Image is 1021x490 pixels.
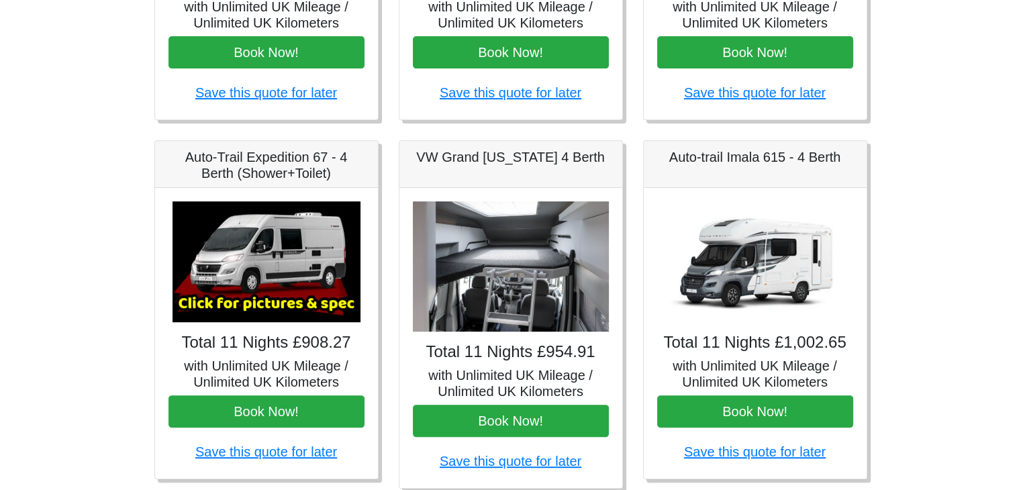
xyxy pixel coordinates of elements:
a: Save this quote for later [684,85,826,100]
h5: with Unlimited UK Mileage / Unlimited UK Kilometers [413,367,609,399]
button: Book Now! [168,395,364,428]
h5: VW Grand [US_STATE] 4 Berth [413,149,609,165]
button: Book Now! [657,395,853,428]
img: Auto-trail Imala 615 - 4 Berth [661,201,849,322]
h5: with Unlimited UK Mileage / Unlimited UK Kilometers [168,358,364,390]
h4: Total 11 Nights £954.91 [413,342,609,362]
img: Auto-Trail Expedition 67 - 4 Berth (Shower+Toilet) [173,201,360,322]
button: Book Now! [657,36,853,68]
button: Book Now! [413,36,609,68]
button: Book Now! [168,36,364,68]
a: Save this quote for later [440,85,581,100]
a: Save this quote for later [195,85,337,100]
h5: Auto-trail Imala 615 - 4 Berth [657,149,853,165]
a: Save this quote for later [195,444,337,459]
h5: with Unlimited UK Mileage / Unlimited UK Kilometers [657,358,853,390]
button: Book Now! [413,405,609,437]
h4: Total 11 Nights £1,002.65 [657,333,853,352]
h4: Total 11 Nights £908.27 [168,333,364,352]
a: Save this quote for later [440,454,581,469]
a: Save this quote for later [684,444,826,459]
img: VW Grand California 4 Berth [413,201,609,332]
h5: Auto-Trail Expedition 67 - 4 Berth (Shower+Toilet) [168,149,364,181]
